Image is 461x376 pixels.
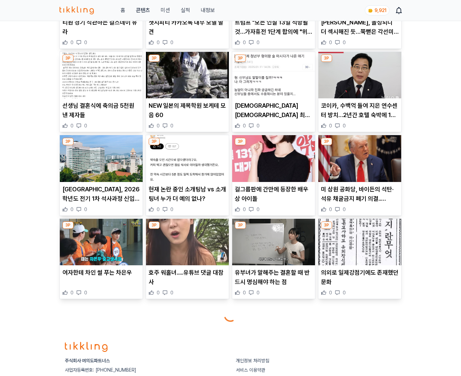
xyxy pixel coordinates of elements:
span: 0 [243,39,246,46]
p: [GEOGRAPHIC_DATA], 2026학년도 전기 1차 석사과정 신입생 모집 [62,185,140,203]
img: 세종대 산업대학원, 2026학년도 전기 1차 석사과정 신입생 모집 [60,135,143,182]
span: 0 [343,39,346,46]
p: 호주 워홀녀.....유튜브 댓글 대참사 [149,268,226,287]
a: 내정보 [201,6,215,14]
div: 3P [235,138,246,145]
img: 코이카, 수백억 들여 지은 연수센터 방치…2년간 호텔 숙박에 12억 예산 낭비 [318,52,401,99]
p: 트럼프 "모든 인질 13일 석방될 것…가자휴전 1단계 합의에 "위대한 날" [235,18,312,36]
img: 의외로 일제강점기에도 존재했던 문화 [318,219,401,266]
span: 0 [170,289,173,296]
span: 0 [243,289,246,296]
a: 개인정보 처리방침 [236,358,269,363]
span: 0 [257,122,260,129]
span: 0 [257,206,260,213]
img: 여자한테 차인 썰 푸는 차은우 [60,219,143,266]
span: 0 [70,39,73,46]
div: 3P 여자한테 차인 썰 푸는 차은우 여자한테 차인 썰 푸는 차은우 0 0 [59,218,143,299]
p: 현재 논란 중인 소개팅남 vs 소개팅녀 누가 더 예의 없나? [149,185,226,203]
p: [DEMOGRAPHIC_DATA] [DEMOGRAPHIC_DATA] 최대 미스터리 ,, [235,101,312,120]
span: 0 [243,206,246,213]
span: 0 [329,39,332,46]
span: 0 [170,39,173,46]
p: 여자한테 차인 썰 푸는 차은우 [62,268,140,277]
div: 3P [149,138,160,145]
span: 0 [70,122,73,129]
img: 현재 논란 중인 소개팅남 vs 소개팅녀 누가 더 예의 없나? [146,135,229,182]
p: 걸그룹판에 간만에 등장한 배우상 아이돌 [235,185,312,203]
div: 3P [321,55,332,62]
span: 9,921 [374,8,387,13]
button: 미션 [161,6,170,14]
span: 0 [170,122,173,129]
p: 챗지피티 카카오톡 내부 모델 발견 [149,18,226,36]
span: 0 [70,289,73,296]
span: 0 [84,206,87,213]
p: 티원 경기 직관하는 걸스데이 유라 [62,18,140,36]
div: 3P 호주 워홀녀.....유튜브 댓글 대참사 호주 워홀녀.....유튜브 댓글 대참사 0 0 [146,218,229,299]
span: 0 [84,289,87,296]
div: 3P [62,138,73,145]
p: 의외로 일제강점기에도 존재했던 문화 [321,268,399,287]
p: 유부녀가 말해주는 결혼할 때 반드시 명심해야 하는 점 [235,268,312,287]
a: 콘텐츠 [136,6,150,14]
span: 0 [157,39,160,46]
div: 3P 유부녀가 말해주는 결혼할 때 반드시 명심해야 하는 점 유부녀가 말해주는 결혼할 때 반드시 명심해야 하는 점 0 0 [232,218,315,299]
p: 선생님 결혼식에 축의금 5천원 낸 제자들 [62,101,140,120]
p: [PERSON_NAME], 돌싱되니 더 섹시해진 듯…쭉뻗은 각선미 자랑하는 파티걸 [321,18,399,36]
img: 미 상원 공화당, 바이든의 석탄·석유 채굴금지 폐기 의결.. 알래스카등 3개주 [318,135,401,182]
a: coin 9,921 [365,5,388,15]
div: 3P [62,55,73,62]
span: 0 [329,122,332,129]
img: 선생님 결혼식에 축의금 5천원 낸 제자들 [60,52,143,99]
a: 실적 [181,6,190,14]
a: 서비스 이용약관 [236,367,265,373]
img: 가톨릭 신부 최대 미스터리 ,, [232,52,315,99]
span: 0 [343,206,346,213]
p: 코이카, 수백억 들여 지은 연수센터 방치…2년간 호텔 숙박에 12억 예산 낭비 [321,101,399,120]
div: 3P 미 상원 공화당, 바이든의 석탄·석유 채굴금지 폐기 의결.. 알래스카등 3개주 미 상원 공화당, 바이든의 석탄·석유 채굴금지 폐기 의결.. [GEOGRAPHIC_DATA... [318,135,402,216]
p: NEW 일본의 제목학원 보케테 모음 60 [149,101,226,120]
img: 유부녀가 말해주는 결혼할 때 반드시 명심해야 하는 점 [232,219,315,266]
span: 0 [343,289,346,296]
img: coin [368,8,373,13]
p: 사업자등록번호: [PHONE_NUMBER] [65,367,225,373]
div: 3P 걸그룹판에 간만에 등장한 배우상 아이돌 걸그룹판에 간만에 등장한 배우상 아이돌 0 0 [232,135,315,216]
div: 3P 가톨릭 신부 최대 미스터리 ,, [DEMOGRAPHIC_DATA] [DEMOGRAPHIC_DATA] 최대 미스터리 ,, 0 0 [232,52,315,132]
div: 3P 선생님 결혼식에 축의금 5천원 낸 제자들 선생님 결혼식에 축의금 5천원 낸 제자들 0 0 [59,52,143,132]
span: 0 [84,39,87,46]
span: 0 [170,206,173,213]
div: 3P [235,55,246,62]
span: 0 [84,122,87,129]
span: 0 [70,206,73,213]
span: 0 [243,122,246,129]
div: 3P [149,221,160,229]
span: 0 [257,39,260,46]
div: 3P 세종대 산업대학원, 2026학년도 전기 1차 석사과정 신입생 모집 [GEOGRAPHIC_DATA], 2026학년도 전기 1차 석사과정 신입생 모집 0 0 [59,135,143,216]
div: 3P [149,55,160,62]
span: 0 [329,289,332,296]
span: 0 [157,206,160,213]
div: 3P [235,221,246,229]
a: 홈 [121,6,125,14]
img: 걸그룹판에 간만에 등장한 배우상 아이돌 [232,135,315,182]
div: 3P 의외로 일제강점기에도 존재했던 문화 의외로 일제강점기에도 존재했던 문화 0 0 [318,218,402,299]
div: 3P [321,221,332,229]
div: 3P 코이카, 수백억 들여 지은 연수센터 방치…2년간 호텔 숙박에 12억 예산 낭비 코이카, 수백억 들여 지은 연수센터 방치…2년간 호텔 숙박에 12억 예산 낭비 0 0 [318,52,402,132]
span: 0 [157,289,160,296]
div: 3P [321,138,332,145]
img: 호주 워홀녀.....유튜브 댓글 대참사 [146,219,229,266]
span: 0 [157,122,160,129]
p: 주식회사 여의도파트너스 [65,357,225,364]
div: 3P 현재 논란 중인 소개팅남 vs 소개팅녀 누가 더 예의 없나? 현재 논란 중인 소개팅남 vs 소개팅녀 누가 더 예의 없나? 0 0 [146,135,229,216]
img: logo [65,342,108,352]
img: NEW 일본의 제목학원 보케테 모음 60 [146,52,229,99]
img: 티끌링 [59,6,94,14]
span: 0 [257,289,260,296]
p: 미 상원 공화당, 바이든의 석탄·석유 채굴금지 폐기 의결.. [GEOGRAPHIC_DATA]등 3개주 [321,185,399,203]
span: 0 [343,122,346,129]
div: 3P [62,221,73,229]
span: 0 [329,206,332,213]
div: 3P NEW 일본의 제목학원 보케테 모음 60 NEW 일본의 제목학원 보케테 모음 60 0 0 [146,52,229,132]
